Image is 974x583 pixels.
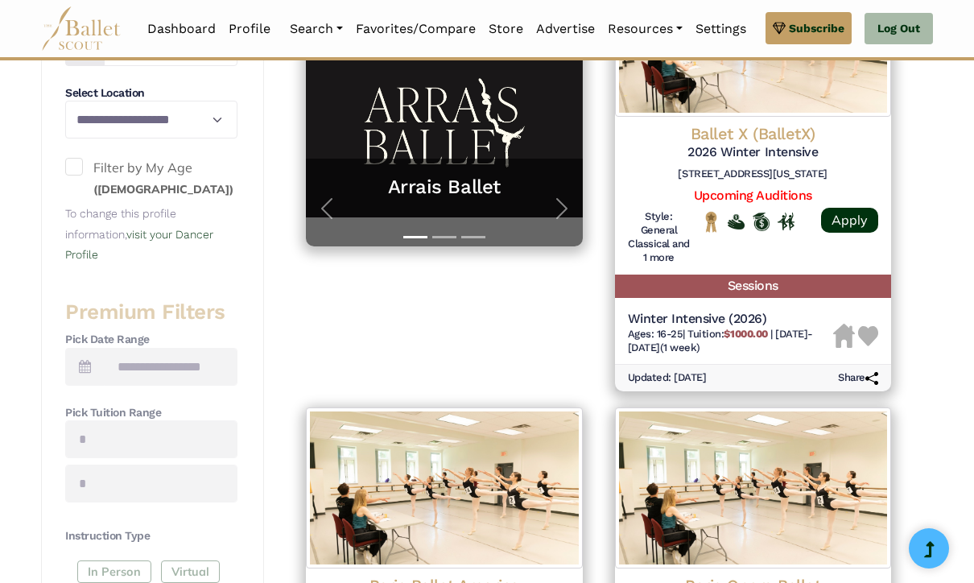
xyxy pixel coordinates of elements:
[838,371,878,385] h6: Share
[753,213,770,231] img: Offers Scholarship
[65,299,237,326] h3: Premium Filters
[141,12,222,46] a: Dashboard
[93,182,233,196] small: ([DEMOGRAPHIC_DATA])
[306,407,583,569] img: Logo
[628,123,879,144] h4: Ballet X (BalletX)
[728,214,745,229] img: Offers Financial Aid
[766,12,852,44] a: Subscribe
[322,175,567,200] a: Arrais Ballet
[833,324,855,348] img: Housing Unavailable
[65,228,213,262] a: visit your Dancer Profile
[65,528,237,544] h4: Instruction Type
[628,144,879,161] h5: 2026 Winter Intensive
[773,19,786,37] img: gem.svg
[601,12,689,46] a: Resources
[724,328,767,340] b: $1000.00
[689,12,753,46] a: Settings
[283,12,349,46] a: Search
[687,328,770,340] span: Tuition:
[461,228,485,246] button: Slide 3
[615,275,892,298] h5: Sessions
[821,208,878,233] a: Apply
[65,332,237,348] h4: Pick Date Range
[628,210,691,265] h6: Style: General Classical and 1 more
[628,167,879,181] h6: [STREET_ADDRESS][US_STATE]
[482,12,530,46] a: Store
[865,13,933,45] a: Log Out
[778,213,794,230] img: In Person
[628,371,707,385] h6: Updated: [DATE]
[65,158,237,199] label: Filter by My Age
[349,12,482,46] a: Favorites/Compare
[403,228,427,246] button: Slide 1
[432,228,456,246] button: Slide 2
[628,328,813,354] span: [DATE]-[DATE] (1 week)
[694,188,812,203] a: Upcoming Auditions
[628,328,834,355] h6: | |
[628,328,683,340] span: Ages: 16-25
[858,326,878,346] img: Heart
[530,12,601,46] a: Advertise
[615,407,892,569] img: Logo
[65,405,237,421] h4: Pick Tuition Range
[65,85,237,101] h4: Select Location
[789,19,844,37] span: Subscribe
[628,311,834,328] h5: Winter Intensive (2026)
[65,207,213,261] small: To change this profile information,
[703,211,720,232] img: National
[222,12,277,46] a: Profile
